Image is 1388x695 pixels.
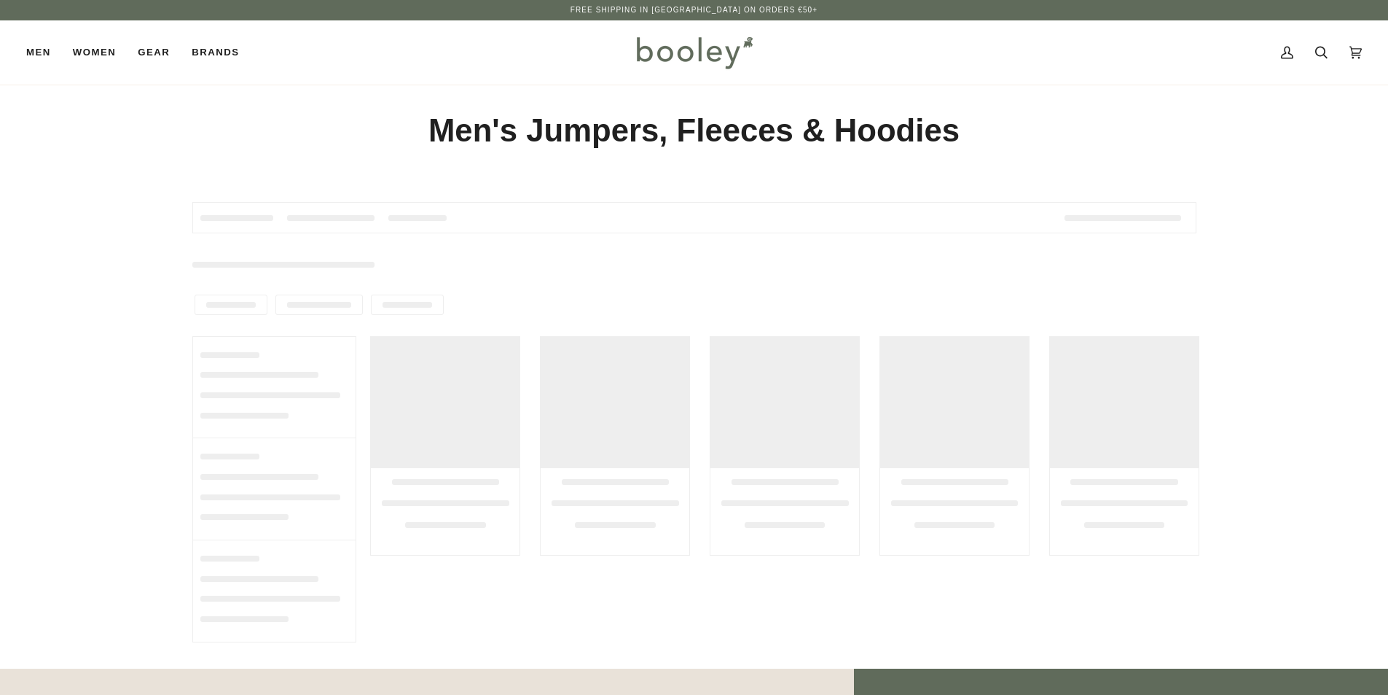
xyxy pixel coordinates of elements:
span: Men [26,45,51,60]
img: Booley [630,31,758,74]
span: Brands [192,45,239,60]
p: Free Shipping in [GEOGRAPHIC_DATA] on Orders €50+ [571,4,817,16]
a: Women [62,20,127,85]
span: Gear [138,45,170,60]
a: Men [26,20,62,85]
a: Gear [127,20,181,85]
h1: Men's Jumpers, Fleeces & Hoodies [192,111,1196,151]
span: Women [73,45,116,60]
a: Brands [181,20,250,85]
